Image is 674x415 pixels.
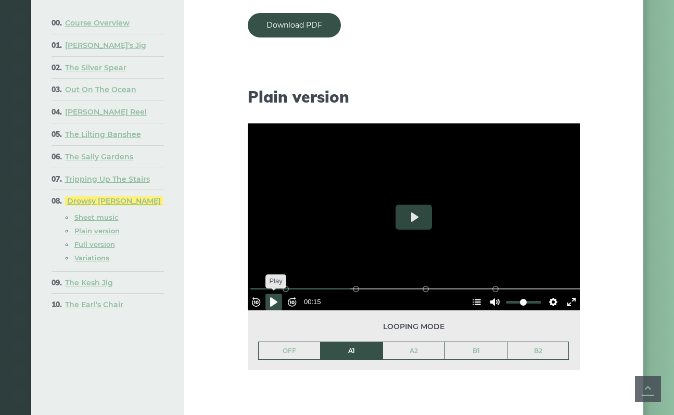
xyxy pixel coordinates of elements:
a: The Silver Spear [65,63,126,72]
a: [PERSON_NAME] Reel [65,107,147,117]
a: A2 [383,342,445,360]
a: Course Overview [65,18,130,28]
a: Full version [74,240,115,248]
a: The Sally Gardens [65,152,133,161]
a: Variations [74,254,109,262]
a: Download PDF [248,13,341,37]
a: The Lilting Banshee [65,130,141,139]
a: Plain version [74,227,120,235]
a: OFF [259,342,321,360]
a: B2 [507,342,569,360]
span: Looping mode [258,321,569,333]
a: Tripping Up The Stairs [65,174,150,184]
a: The Earl’s Chair [65,300,123,309]
a: [PERSON_NAME]’s Jig [65,41,146,50]
a: B1 [445,342,507,360]
a: The Kesh Jig [65,278,113,287]
a: Drowsy [PERSON_NAME] [65,196,163,206]
a: Out On The Ocean [65,85,136,94]
a: Sheet music [74,213,119,221]
h2: Plain version [248,87,580,106]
